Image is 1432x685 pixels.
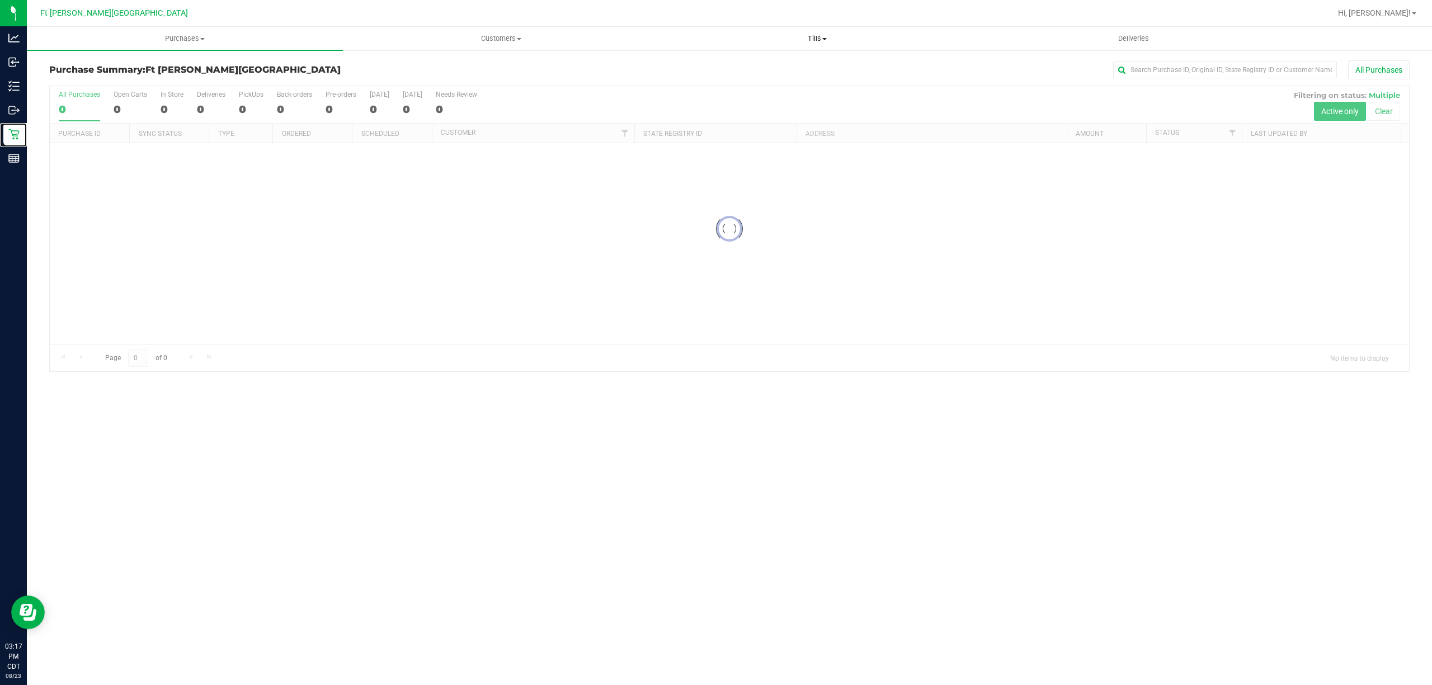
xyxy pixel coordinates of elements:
p: 08/23 [5,672,22,680]
span: Purchases [27,34,343,44]
a: Deliveries [976,27,1292,50]
h3: Purchase Summary: [49,65,503,75]
span: Customers [343,34,658,44]
span: Ft [PERSON_NAME][GEOGRAPHIC_DATA] [145,64,341,75]
input: Search Purchase ID, Original ID, State Registry ID or Customer Name... [1113,62,1337,78]
p: 03:17 PM CDT [5,641,22,672]
span: Tills [660,34,974,44]
inline-svg: Outbound [8,105,20,116]
inline-svg: Analytics [8,32,20,44]
inline-svg: Retail [8,129,20,140]
span: Hi, [PERSON_NAME]! [1338,8,1411,17]
iframe: Resource center [11,596,45,629]
a: Tills [659,27,975,50]
inline-svg: Reports [8,153,20,164]
inline-svg: Inventory [8,81,20,92]
button: All Purchases [1348,60,1410,79]
span: Ft [PERSON_NAME][GEOGRAPHIC_DATA] [40,8,188,18]
inline-svg: Inbound [8,56,20,68]
a: Customers [343,27,659,50]
span: Deliveries [1103,34,1164,44]
a: Purchases [27,27,343,50]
